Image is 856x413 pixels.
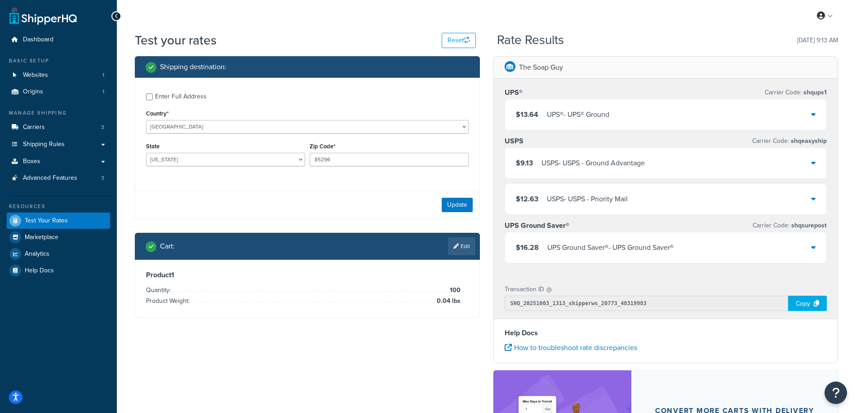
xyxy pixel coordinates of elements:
[7,246,110,262] a: Analytics
[505,137,523,146] h3: USPS
[23,71,48,79] span: Websites
[7,229,110,245] a: Marketplace
[547,193,628,205] div: USPS - USPS - Priority Mail
[505,328,827,338] h4: Help Docs
[146,143,160,150] label: State
[25,250,49,258] span: Analytics
[146,271,469,280] h3: Product 1
[435,296,461,306] span: 0.04 lbs
[7,153,110,170] a: Boxes
[135,31,217,49] h1: Test your rates
[7,84,110,100] li: Origins
[442,33,476,48] button: Reset
[7,57,110,65] div: Basic Setup
[25,234,58,241] span: Marketplace
[102,71,104,79] span: 1
[547,108,609,121] div: UPS® - UPS® Ground
[547,241,674,254] div: UPS Ground Saver® - UPS Ground Saver®
[7,119,110,136] li: Carriers
[146,93,153,100] input: Enter Full Address
[155,90,207,103] div: Enter Full Address
[505,221,569,230] h3: UPS Ground Saver®
[516,242,539,253] span: $16.28
[160,63,226,71] h2: Shipping destination :
[7,67,110,84] li: Websites
[789,136,827,146] span: shqeasyship
[505,88,523,97] h3: UPS®
[25,267,54,275] span: Help Docs
[505,342,637,353] a: How to troubleshoot rate discrepancies
[752,135,827,147] p: Carrier Code:
[448,237,475,255] a: Edit
[146,110,169,117] label: Country*
[23,36,53,44] span: Dashboard
[519,61,563,74] p: The Soap Guy
[516,158,533,168] span: $9.13
[146,285,173,295] span: Quantity:
[825,382,847,404] button: Open Resource Center
[25,217,68,225] span: Test Your Rates
[7,67,110,84] a: Websites1
[23,141,65,148] span: Shipping Rules
[7,119,110,136] a: Carriers3
[797,34,838,47] p: [DATE] 9:13 AM
[7,170,110,187] a: Advanced Features3
[7,84,110,100] a: Origins1
[310,143,335,150] label: Zip Code*
[7,109,110,117] div: Manage Shipping
[802,88,827,97] span: shqups1
[753,219,827,232] p: Carrier Code:
[23,174,77,182] span: Advanced Features
[146,296,192,306] span: Product Weight:
[7,262,110,279] a: Help Docs
[23,88,43,96] span: Origins
[788,296,827,311] div: Copy
[23,158,40,165] span: Boxes
[516,194,538,204] span: $12.63
[505,283,544,296] p: Transaction ID
[541,157,645,169] div: USPS - USPS - Ground Advantage
[765,86,827,99] p: Carrier Code:
[160,242,175,250] h2: Cart :
[7,203,110,210] div: Resources
[497,33,564,47] h2: Rate Results
[789,221,827,230] span: shqsurepost
[7,136,110,153] a: Shipping Rules
[442,198,473,212] button: Update
[7,31,110,48] a: Dashboard
[7,213,110,229] a: Test Your Rates
[23,124,45,131] span: Carriers
[448,285,461,296] span: 100
[516,109,538,120] span: $13.64
[101,124,104,131] span: 3
[102,88,104,96] span: 1
[7,170,110,187] li: Advanced Features
[101,174,104,182] span: 3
